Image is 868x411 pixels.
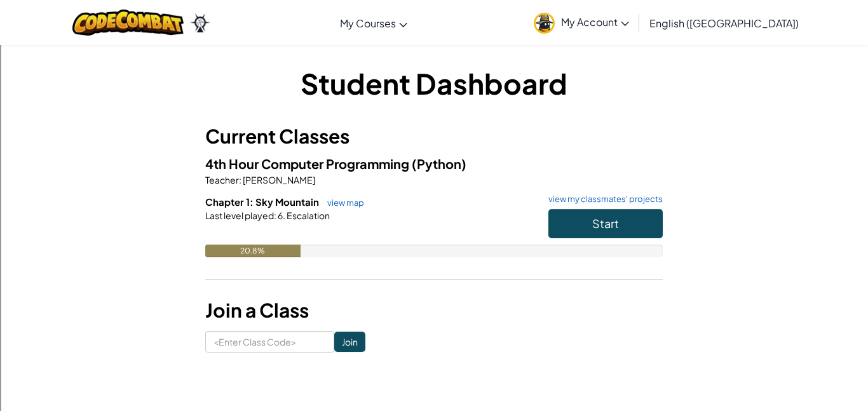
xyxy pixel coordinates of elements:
[649,17,799,30] span: English ([GEOGRAPHIC_DATA])
[561,15,629,29] span: My Account
[190,13,210,32] img: Ozaria
[527,3,635,43] a: My Account
[72,10,184,36] img: CodeCombat logo
[534,13,555,34] img: avatar
[340,17,396,30] span: My Courses
[643,6,805,40] a: English ([GEOGRAPHIC_DATA])
[334,6,414,40] a: My Courses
